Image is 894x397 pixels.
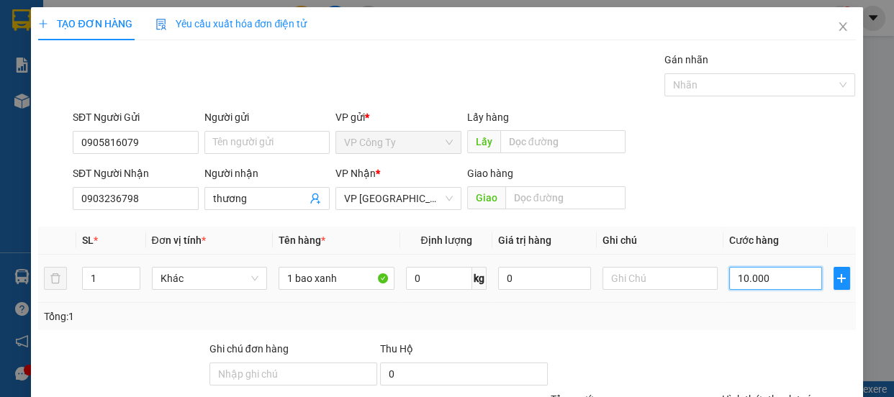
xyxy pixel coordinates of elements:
[823,7,863,47] button: Close
[51,8,195,48] strong: CÔNG TY CP BÌNH TÂM
[155,19,167,30] img: icon
[51,50,189,78] span: 0988 594 111
[310,193,321,204] span: user-add
[505,186,626,209] input: Dọc đường
[498,234,551,246] span: Giá trị hàng
[73,109,199,125] div: SĐT Người Gửi
[335,168,376,179] span: VP Nhận
[834,267,850,290] button: plus
[472,267,487,290] span: kg
[344,188,453,209] span: VP Hà Nội
[602,267,718,290] input: Ghi Chú
[344,132,453,153] span: VP Công Ty
[279,267,394,290] input: VD: Bàn, Ghế
[279,234,325,246] span: Tên hàng
[420,234,471,246] span: Định lượng
[38,18,132,29] span: TẠO ĐƠN HÀNG
[82,234,94,246] span: SL
[335,109,461,125] div: VP gửi
[498,267,591,290] input: 0
[155,18,307,29] span: Yêu cầu xuất hóa đơn điện tử
[44,267,67,290] button: delete
[51,50,189,78] span: VP Công Ty ĐT:
[6,101,132,128] span: BX Miền Đông cũ -
[467,111,509,123] span: Lấy hàng
[38,19,48,29] span: plus
[209,343,289,355] label: Ghi chú đơn hàng
[6,83,27,96] span: Gửi:
[467,130,500,153] span: Lấy
[834,273,849,284] span: plus
[27,83,92,96] span: VP Công Ty -
[500,130,626,153] input: Dọc đường
[204,109,330,125] div: Người gửi
[467,168,513,179] span: Giao hàng
[6,101,132,128] span: Nhận:
[597,227,724,255] th: Ghi chú
[380,343,413,355] span: Thu Hộ
[152,234,206,246] span: Đơn vị tính
[837,21,849,32] span: close
[467,186,505,209] span: Giao
[161,268,259,289] span: Khác
[664,54,708,65] label: Gán nhãn
[6,11,49,76] img: logo
[209,362,377,385] input: Ghi chú đơn hàng
[204,165,330,181] div: Người nhận
[73,165,199,181] div: SĐT Người Nhận
[729,234,779,246] span: Cước hàng
[44,309,346,324] div: Tổng: 1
